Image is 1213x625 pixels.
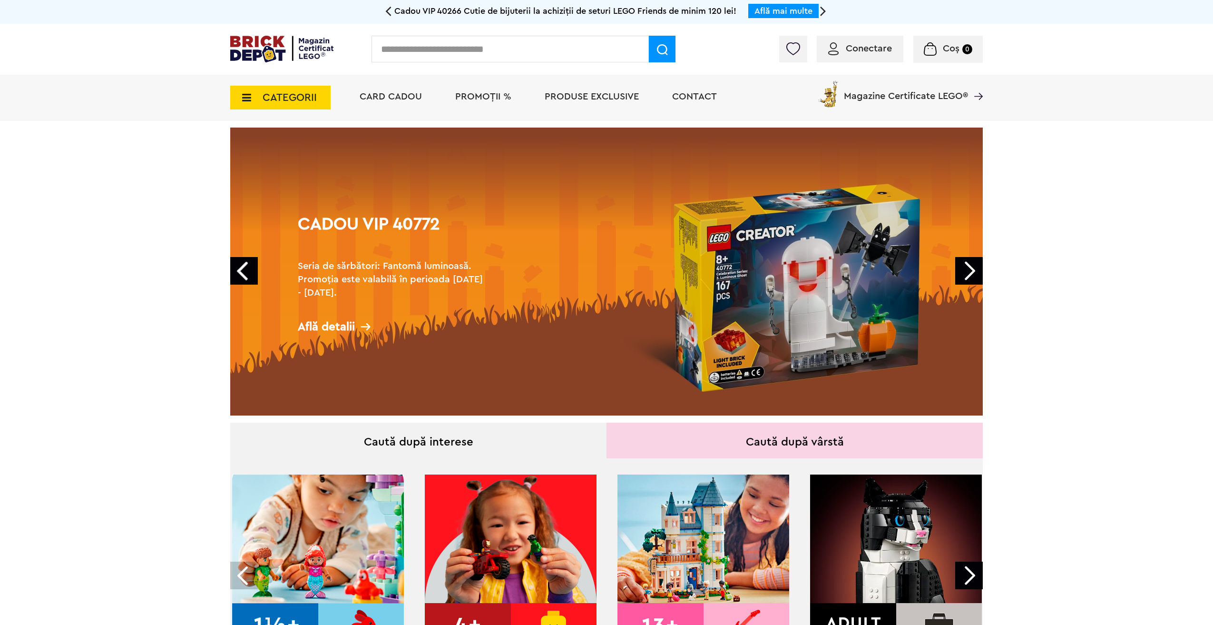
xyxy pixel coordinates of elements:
small: 0 [962,44,972,54]
a: Contact [672,92,717,101]
a: Conectare [828,44,892,53]
span: Conectare [846,44,892,53]
a: Cadou VIP 40772Seria de sărbători: Fantomă luminoasă. Promoția este valabilă în perioada [DATE] -... [230,128,983,416]
a: Află mai multe [754,7,812,15]
span: Magazine Certificate LEGO® [844,79,968,101]
div: Caută după vârstă [606,423,983,458]
span: CATEGORII [263,92,317,103]
span: Coș [943,44,959,53]
a: Prev [230,257,258,285]
span: Cadou VIP 40266 Cutie de bijuterii la achiziții de seturi LEGO Friends de minim 120 lei! [394,7,736,15]
a: Card Cadou [360,92,422,101]
h2: Seria de sărbători: Fantomă luminoasă. Promoția este valabilă în perioada [DATE] - [DATE]. [298,259,488,299]
a: PROMOȚII % [455,92,511,101]
h1: Cadou VIP 40772 [298,216,488,250]
a: Next [955,257,983,285]
div: Caută după interese [230,423,606,458]
div: Află detalii [298,321,488,333]
a: Magazine Certificate LEGO® [968,79,983,89]
a: Produse exclusive [545,92,639,101]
